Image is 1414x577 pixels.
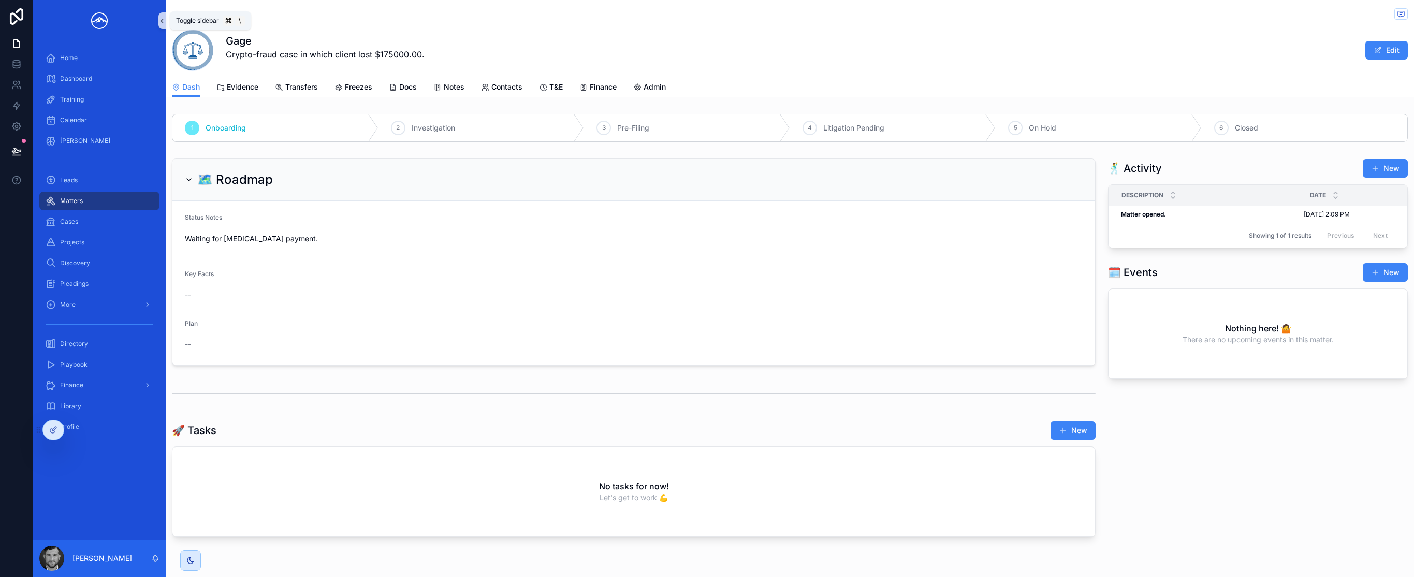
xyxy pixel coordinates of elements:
a: Library [39,397,159,415]
span: [DATE] 2:09 PM [1304,210,1350,219]
a: Finance [579,78,617,98]
h2: No tasks for now! [599,480,669,493]
span: -- [185,339,191,350]
span: Leads [60,176,78,184]
a: Directory [39,335,159,353]
span: Training [60,95,84,104]
span: Plan [185,320,198,327]
span: -- [185,290,191,300]
span: There are no upcoming events in this matter. [1183,335,1334,345]
span: 5 [1014,124,1017,132]
p: Waiting for [MEDICAL_DATA] payment. [185,233,1083,244]
span: Matters [60,197,83,205]
span: Key Facts [185,270,214,278]
span: Library [60,402,81,410]
div: scrollable content [33,41,166,450]
span: Profile [60,423,79,431]
span: T&E [549,82,563,92]
span: 3 [602,124,606,132]
span: Discovery [60,259,90,267]
span: Dashboard [60,75,92,83]
span: Projects [60,238,84,247]
a: Home [39,49,159,67]
h1: Gage [226,34,425,48]
span: Directory [60,340,88,348]
span: Description [1121,191,1163,199]
span: Calendar [60,116,87,124]
a: Matter opened. [1121,210,1297,219]
button: Edit [1365,41,1408,60]
span: 1 [191,124,194,132]
a: [PERSON_NAME] [39,132,159,150]
a: Contacts [481,78,522,98]
span: Contacts [491,82,522,92]
a: Pleadings [39,275,159,293]
a: Dash [172,78,200,97]
span: Transfers [285,82,318,92]
span: Freezes [345,82,372,92]
a: T&E [539,78,563,98]
span: Playbook [60,360,88,369]
a: Playbook [39,355,159,374]
span: 2 [396,124,400,132]
a: Gage [222,10,240,20]
h1: 🕺 Activity [1108,161,1162,176]
a: Leads [39,171,159,190]
span: Toggle sidebar [176,17,219,25]
a: Transfers [275,78,318,98]
span: Onboarding [206,123,246,133]
button: New [1051,421,1096,440]
p: Crypto-fraud case in which client lost $175000.00. [226,48,425,61]
a: More [39,295,159,314]
span: Finance [60,381,83,390]
span: Notes [444,82,464,92]
span: Pleadings [60,280,89,288]
h2: Nothing here! 🤷 [1225,322,1291,335]
a: Evidence [216,78,258,98]
p: [PERSON_NAME] [72,553,132,564]
span: [PERSON_NAME] [60,137,110,145]
span: Date [1310,191,1326,199]
span: Docs [399,82,417,92]
span: Let's get to work 💪 [600,493,668,503]
a: Training [39,90,159,109]
span: 6 [1219,124,1223,132]
span: 4 [808,124,812,132]
span: Admin [644,82,666,92]
a: Finance [39,376,159,395]
a: Matters [172,10,211,20]
span: On Hold [1029,123,1056,133]
strong: Matter opened. [1121,210,1166,218]
a: Projects [39,233,159,252]
span: More [60,300,76,309]
img: App logo [87,12,112,29]
span: Status Notes [185,213,222,221]
span: Dash [182,82,200,92]
span: Home [60,54,78,62]
a: Discovery [39,254,159,272]
a: New [1363,159,1408,178]
a: Profile [39,417,159,436]
a: Matters [39,192,159,210]
span: Finance [590,82,617,92]
h2: 🗺️ Roadmap [197,171,273,188]
span: \ [236,17,244,25]
a: Cases [39,212,159,231]
a: Admin [633,78,666,98]
span: Evidence [227,82,258,92]
a: [DATE] 2:09 PM [1304,210,1404,219]
h1: 🗓️ Events [1108,265,1158,280]
a: Calendar [39,111,159,129]
span: Closed [1235,123,1258,133]
a: Dashboard [39,69,159,88]
a: Freezes [334,78,372,98]
span: Litigation Pending [823,123,884,133]
button: New [1363,263,1408,282]
span: Showing 1 of 1 results [1249,232,1311,240]
h1: 🚀 Tasks [172,423,216,438]
span: Matters [184,10,211,20]
a: Docs [389,78,417,98]
span: Investigation [412,123,455,133]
